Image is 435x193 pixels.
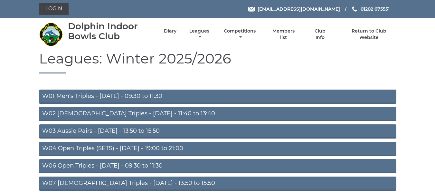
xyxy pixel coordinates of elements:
a: W07 [DEMOGRAPHIC_DATA] Triples - [DATE] - 13:50 to 15:50 [39,177,396,191]
span: 01202 675551 [361,6,390,12]
img: Phone us [352,6,357,12]
a: Leagues [188,28,211,41]
span: [EMAIL_ADDRESS][DOMAIN_NAME] [258,6,340,12]
a: Return to Club Website [342,28,396,41]
a: W02 [DEMOGRAPHIC_DATA] Triples - [DATE] - 11:40 to 13:40 [39,107,396,121]
img: Dolphin Indoor Bowls Club [39,22,63,46]
img: Email [248,7,255,12]
a: Club Info [310,28,331,41]
a: Diary [164,28,176,34]
a: Competitions [222,28,258,41]
a: W03 Aussie Pairs - [DATE] - 13:50 to 15:50 [39,124,396,139]
a: W01 Men's Triples - [DATE] - 09:30 to 11:30 [39,90,396,104]
a: Phone us 01202 675551 [351,5,390,13]
a: Email [EMAIL_ADDRESS][DOMAIN_NAME] [248,5,340,13]
div: Dolphin Indoor Bowls Club [68,21,153,41]
h1: Leagues: Winter 2025/2026 [39,51,396,73]
a: Members list [269,28,298,41]
a: W06 Open Triples - [DATE] - 09:30 to 11:30 [39,159,396,173]
a: W04 Open Triples (SETS) - [DATE] - 19:00 to 21:00 [39,142,396,156]
a: Login [39,3,69,15]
